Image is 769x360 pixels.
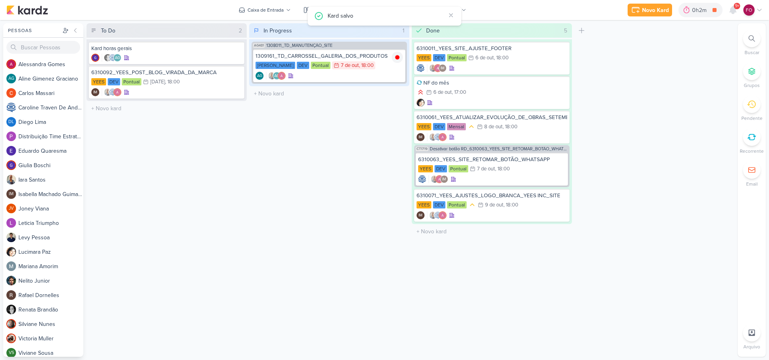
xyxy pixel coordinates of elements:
[256,53,403,60] div: 1309161_TD_CARROSSEL_GALERIA_DOS_PRODUTOS
[417,123,431,130] div: YEES
[628,4,672,16] button: Novo Kard
[6,305,16,314] img: Renata Brandão
[440,175,448,183] div: Isabella Machado Guimarães
[102,88,121,96] div: Colaboradores: Iara Santos, Caroline Traven De Andrade, Alessandra Gomes
[417,99,425,107] div: Criador(a): Lucimara Paz
[429,211,437,219] img: Iara Santos
[6,146,16,156] img: Eduardo Quaresma
[746,180,758,188] p: Email
[115,56,120,60] p: AG
[91,88,99,96] div: Criador(a): Isabella Machado Guimarães
[442,178,446,182] p: IM
[18,75,83,83] div: A l i n e G i m e n e z G r a c i a n o
[439,133,447,141] img: Alessandra Gomes
[417,133,425,141] div: Isabella Machado Guimarães
[18,176,83,184] div: I a r a S a n t o s
[165,79,180,85] div: , 18:00
[417,192,567,199] div: 6310071_YEES_AJUSTES_LOGO_BRANCA_YEES INC_SITE
[18,334,83,343] div: V i c t o r i a M u l l e r
[417,54,431,61] div: YEES
[91,54,99,62] div: Criador(a): Giulia Boschi
[109,54,117,62] img: Caroline Traven De Andrade
[430,147,568,151] span: Desativar botão RD_6310063_YEES_SITE_RETOMAR_BOTÃO_WHATSAPP
[439,211,447,219] img: Alessandra Gomes
[418,165,433,172] div: YEES
[417,114,567,121] div: 6310061_YEES_ATUALIZAR_EVOLUÇÃO_DE_OBRAS_SETEMBRO
[417,45,567,52] div: 6310011_YEES_SITE_AJUSTE_FOOTER
[467,123,475,131] div: Prioridade Média
[102,54,121,62] div: Colaboradores: Renata Brandão, Caroline Traven De Andrade, Aline Gimenez Graciano
[6,5,48,15] img: kardz.app
[6,334,16,343] img: Victoria Muller
[122,78,141,85] div: Pontual
[6,160,16,170] img: Giulia Boschi
[328,11,445,20] div: Kard salvo
[427,64,447,72] div: Colaboradores: Iara Santos, Alessandra Gomes, Isabella Machado Guimarães
[435,175,443,183] img: Alessandra Gomes
[735,3,739,9] span: 9+
[6,175,16,184] img: Iara Santos
[18,277,83,285] div: N e l i t o J u n i o r
[418,175,426,183] div: Criador(a): Caroline Traven De Andrade
[561,26,570,35] div: 5
[256,72,264,80] div: Aline Gimenez Graciano
[9,206,14,211] p: JV
[266,43,332,48] span: 1308011_TD_MANUTENÇÃO_SITE
[91,54,99,62] img: Giulia Boschi
[6,261,16,271] img: Mariana Amorim
[417,99,425,107] img: Lucimara Paz
[311,62,330,69] div: Pontual
[452,90,466,95] div: , 17:00
[449,165,468,172] div: Pontual
[434,64,442,72] img: Alessandra Gomes
[18,219,83,227] div: L e t i c i a T r i u m p h o
[419,214,423,218] p: IM
[91,69,242,76] div: 6310092_YEES_POST_BLOG_VIRADA_DA_MARCA
[418,175,426,183] img: Caroline Traven De Andrade
[18,248,83,256] div: L u c i m a r a P a z
[745,49,759,56] p: Buscar
[746,6,752,14] p: FO
[6,41,80,54] input: Buscar Pessoas
[642,6,669,14] div: Novo Kard
[256,72,264,80] div: Criador(a): Aline Gimenez Graciano
[431,175,439,183] img: Iara Santos
[434,211,442,219] img: Caroline Traven De Andrade
[692,6,709,14] div: 0h2m
[359,63,374,68] div: , 18:00
[273,72,281,80] div: Aline Gimenez Graciano
[6,88,16,98] img: Carlos Massari
[433,201,445,208] div: DEV
[6,103,16,112] img: Caroline Traven De Andrade
[435,165,447,172] div: DEV
[447,54,467,61] div: Pontual
[88,103,245,114] input: + Novo kard
[417,79,567,87] div: NF do mês
[256,62,295,69] div: [PERSON_NAME]
[253,43,265,48] span: AG481
[18,60,83,69] div: A l e s s a n d r a G o m e s
[477,166,495,172] div: 7 de out
[18,262,83,271] div: M a r i a n a A m o r i m
[18,103,83,112] div: C a r o l i n e T r a v e n D e A n d r a d e
[468,201,476,209] div: Prioridade Média
[104,88,112,96] img: Iara Santos
[447,123,466,130] div: Mensal
[485,202,503,208] div: 9 de out
[109,88,117,96] img: Caroline Traven De Andrade
[475,55,494,61] div: 6 de out
[6,204,16,213] div: Joney Viana
[433,90,452,95] div: 6 de out
[6,348,16,358] div: Viviane Sousa
[104,54,112,62] img: Renata Brandão
[113,54,121,62] div: Aline Gimenez Graciano
[6,290,16,300] img: Rafael Dornelles
[447,201,467,208] div: Pontual
[743,343,760,350] p: Arquivo
[18,291,83,299] div: R a f a e l D o r n e l l e s
[738,30,766,56] li: Ctrl + F
[9,351,14,355] p: VS
[93,91,97,95] p: IM
[392,52,403,63] img: tracking
[8,77,14,81] p: AG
